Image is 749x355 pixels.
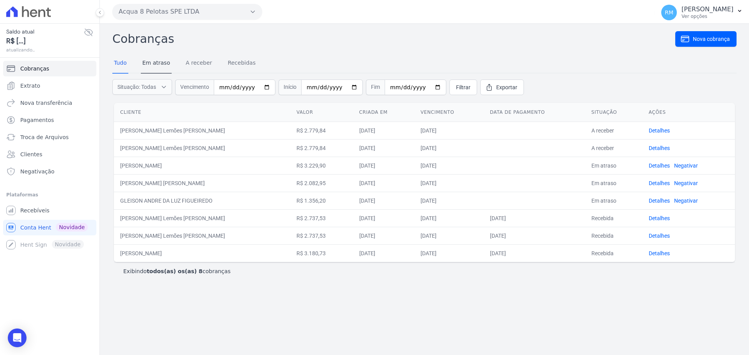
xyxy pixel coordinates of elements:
span: Conta Hent [20,224,51,231]
span: Vencimento [175,79,214,95]
a: Nova cobrança [675,31,737,47]
p: Ver opções [682,13,733,19]
button: Acqua 8 Pelotas SPE LTDA [112,4,262,19]
a: Em atraso [141,53,172,74]
span: Nova transferência [20,99,72,107]
span: RM [665,10,673,15]
p: [PERSON_NAME] [682,5,733,13]
a: Detalhes [649,127,670,134]
td: [PERSON_NAME] Lemões [PERSON_NAME] [114,122,290,139]
td: [DATE] [484,209,585,227]
td: R$ 2.082,95 [290,174,353,192]
a: Recebíveis [3,203,96,218]
span: Cobranças [20,65,49,72]
td: R$ 2.737,53 [290,227,353,244]
td: [DATE] [414,227,484,244]
a: Detalhes [649,215,670,221]
td: [DATE] [353,244,414,262]
td: [DATE] [353,209,414,227]
th: Valor [290,103,353,122]
td: [DATE] [414,122,484,139]
span: Troca de Arquivos [20,133,69,141]
th: Data de pagamento [484,103,585,122]
span: Clientes [20,150,42,158]
div: Open Intercom Messenger [8,329,27,347]
nav: Sidebar [6,61,93,253]
a: Tudo [112,53,128,74]
a: Detalhes [649,250,670,256]
td: [PERSON_NAME] Lemões [PERSON_NAME] [114,139,290,157]
td: [DATE] [414,192,484,209]
td: Em atraso [585,192,643,209]
span: Início [279,79,301,95]
td: Recebida [585,209,643,227]
span: Novidade [56,223,88,231]
span: R$ [...] [6,36,84,46]
a: Pagamentos [3,112,96,128]
td: [DATE] [353,192,414,209]
td: GLEISON ANDRE DA LUZ FIGUEIREDO [114,192,290,209]
td: R$ 1.356,20 [290,192,353,209]
td: [PERSON_NAME] Lemões [PERSON_NAME] [114,209,290,227]
a: Clientes [3,147,96,162]
td: [PERSON_NAME] Lemões [PERSON_NAME] [114,227,290,244]
td: A receber [585,139,643,157]
span: Negativação [20,168,55,175]
a: Cobranças [3,61,96,76]
a: Negativação [3,164,96,179]
td: A receber [585,122,643,139]
a: Negativar [674,180,698,186]
b: todos(as) os(as) 8 [147,268,202,274]
td: R$ 3.229,90 [290,157,353,174]
td: R$ 2.737,53 [290,209,353,227]
td: R$ 2.779,84 [290,122,353,139]
span: Pagamentos [20,116,54,124]
a: Detalhes [649,162,670,169]
a: Negativar [674,198,698,204]
td: [DATE] [353,139,414,157]
td: [DATE] [414,244,484,262]
a: Extrato [3,78,96,94]
a: Detalhes [649,180,670,186]
span: Filtrar [456,83,470,91]
td: R$ 2.779,84 [290,139,353,157]
th: Criada em [353,103,414,122]
td: Recebida [585,227,643,244]
span: Situação: Todas [117,83,156,91]
td: [DATE] [484,227,585,244]
td: [DATE] [353,122,414,139]
td: Em atraso [585,174,643,192]
td: [DATE] [353,174,414,192]
a: Troca de Arquivos [3,129,96,145]
a: Recebidas [226,53,257,74]
td: [DATE] [414,139,484,157]
th: Ações [643,103,735,122]
td: R$ 3.180,73 [290,244,353,262]
td: [PERSON_NAME] [114,244,290,262]
span: Fim [366,79,385,95]
td: [DATE] [484,244,585,262]
button: Situação: Todas [112,79,172,95]
a: A receber [184,53,214,74]
td: [PERSON_NAME] [114,157,290,174]
td: [DATE] [414,174,484,192]
a: Detalhes [649,145,670,151]
h2: Cobranças [112,30,675,48]
td: [DATE] [414,157,484,174]
span: Saldo atual [6,28,84,36]
th: Situação [585,103,643,122]
td: Recebida [585,244,643,262]
th: Cliente [114,103,290,122]
td: [DATE] [353,227,414,244]
span: Exportar [496,83,517,91]
th: Vencimento [414,103,484,122]
a: Nova transferência [3,95,96,111]
button: RM [PERSON_NAME] Ver opções [655,2,749,23]
a: Detalhes [649,198,670,204]
a: Negativar [674,162,698,169]
a: Filtrar [449,79,477,95]
a: Exportar [480,79,524,95]
span: Recebíveis [20,207,50,214]
span: Nova cobrança [693,35,730,43]
span: Extrato [20,82,40,90]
